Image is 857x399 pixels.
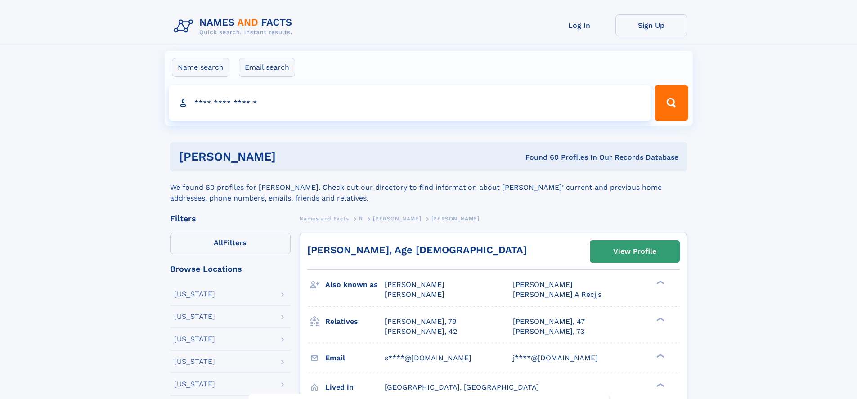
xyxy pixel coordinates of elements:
[373,215,421,222] span: [PERSON_NAME]
[513,290,601,299] span: [PERSON_NAME] A Recjjs
[655,85,688,121] button: Search Button
[385,290,444,299] span: [PERSON_NAME]
[513,280,573,289] span: [PERSON_NAME]
[325,380,385,395] h3: Lived in
[513,317,585,327] a: [PERSON_NAME], 47
[174,381,215,388] div: [US_STATE]
[214,238,223,247] span: All
[654,316,665,322] div: ❯
[615,14,687,36] a: Sign Up
[613,241,656,262] div: View Profile
[431,215,480,222] span: [PERSON_NAME]
[170,14,300,39] img: Logo Names and Facts
[174,313,215,320] div: [US_STATE]
[325,314,385,329] h3: Relatives
[174,291,215,298] div: [US_STATE]
[170,233,291,254] label: Filters
[543,14,615,36] a: Log In
[170,265,291,273] div: Browse Locations
[307,244,527,256] a: [PERSON_NAME], Age [DEMOGRAPHIC_DATA]
[169,85,651,121] input: search input
[325,350,385,366] h3: Email
[654,382,665,388] div: ❯
[385,317,457,327] a: [PERSON_NAME], 79
[172,58,229,77] label: Name search
[300,213,349,224] a: Names and Facts
[654,280,665,286] div: ❯
[385,383,539,391] span: [GEOGRAPHIC_DATA], [GEOGRAPHIC_DATA]
[373,213,421,224] a: [PERSON_NAME]
[174,336,215,343] div: [US_STATE]
[654,353,665,359] div: ❯
[590,241,679,262] a: View Profile
[174,358,215,365] div: [US_STATE]
[400,152,678,162] div: Found 60 Profiles In Our Records Database
[513,327,584,336] a: [PERSON_NAME], 73
[179,151,401,162] h1: [PERSON_NAME]
[359,215,363,222] span: R
[170,171,687,204] div: We found 60 profiles for [PERSON_NAME]. Check out our directory to find information about [PERSON...
[239,58,295,77] label: Email search
[359,213,363,224] a: R
[385,327,457,336] a: [PERSON_NAME], 42
[385,280,444,289] span: [PERSON_NAME]
[325,277,385,292] h3: Also known as
[170,215,291,223] div: Filters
